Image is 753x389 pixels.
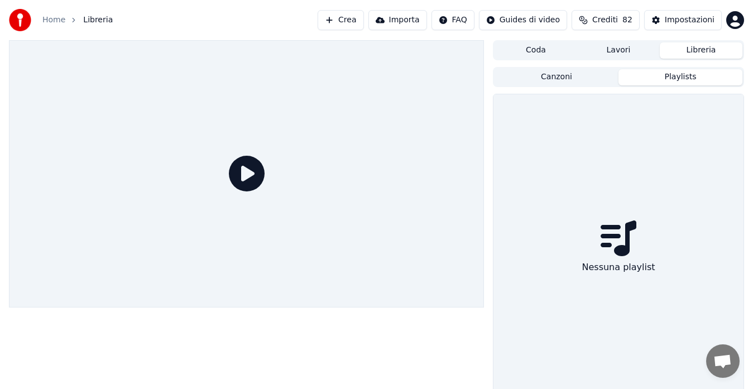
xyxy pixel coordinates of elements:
[577,42,660,59] button: Lavori
[479,10,567,30] button: Guides di video
[42,15,65,26] a: Home
[495,42,577,59] button: Coda
[318,10,363,30] button: Crea
[577,256,659,278] div: Nessuna playlist
[660,42,742,59] button: Libreria
[83,15,113,26] span: Libreria
[495,69,618,85] button: Canzoni
[9,9,31,31] img: youka
[368,10,427,30] button: Importa
[622,15,632,26] span: 82
[644,10,722,30] button: Impostazioni
[592,15,618,26] span: Crediti
[572,10,640,30] button: Crediti82
[665,15,714,26] div: Impostazioni
[431,10,474,30] button: FAQ
[706,344,740,378] div: Aprire la chat
[42,15,113,26] nav: breadcrumb
[618,69,742,85] button: Playlists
